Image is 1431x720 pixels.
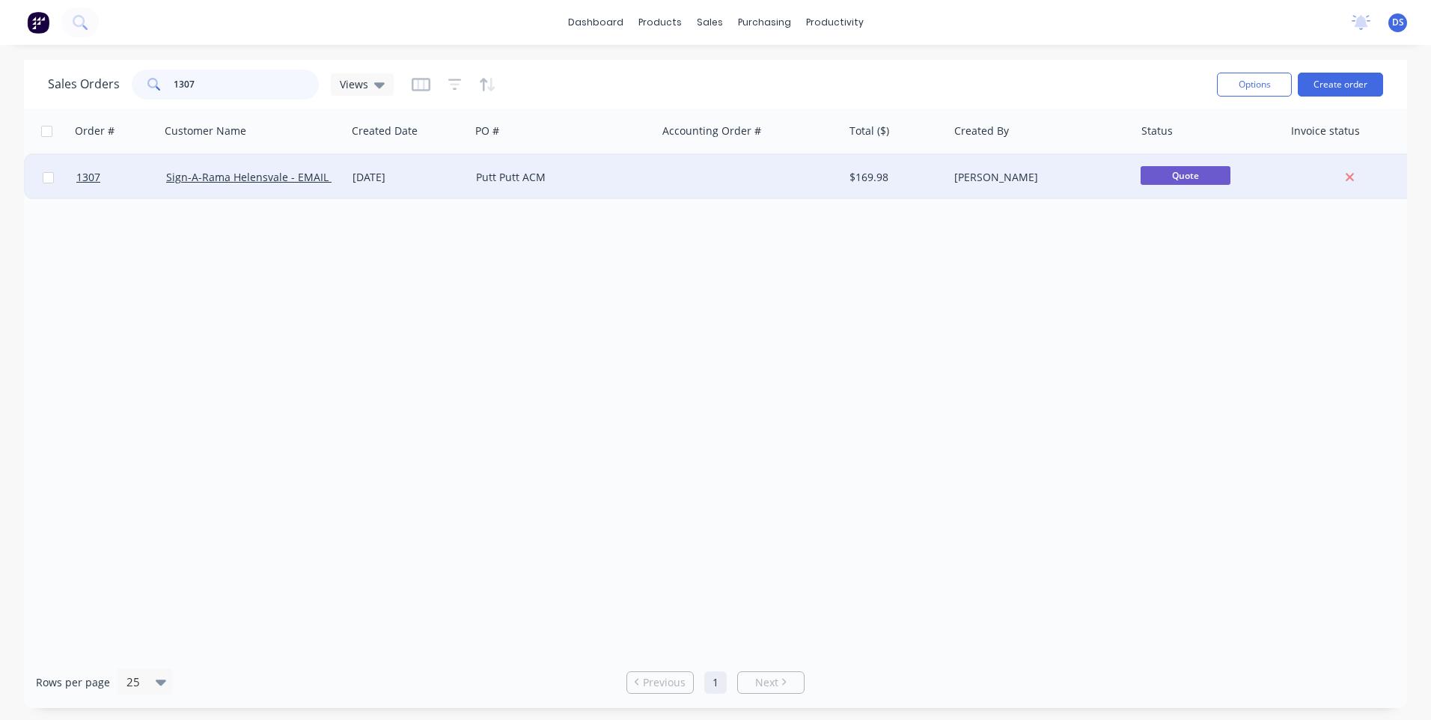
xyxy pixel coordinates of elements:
div: Created Date [352,123,418,138]
div: Order # [75,123,115,138]
a: Previous page [627,675,693,690]
div: PO # [475,123,499,138]
a: Next page [738,675,804,690]
a: Sign-A-Rama Helensvale - EMAIL INVOICES [166,170,379,184]
span: DS [1392,16,1404,29]
div: Customer Name [165,123,246,138]
a: dashboard [561,11,631,34]
span: Rows per page [36,675,110,690]
div: Status [1141,123,1173,138]
div: Created By [954,123,1009,138]
div: productivity [799,11,871,34]
button: Options [1217,73,1292,97]
div: Accounting Order # [662,123,761,138]
span: 1307 [76,170,100,185]
span: Next [755,675,778,690]
span: Previous [643,675,686,690]
div: Putt Putt ACM [476,170,642,185]
img: Factory [27,11,49,34]
a: 1307 [76,155,166,200]
span: Quote [1141,166,1230,185]
div: products [631,11,689,34]
div: [DATE] [353,170,464,185]
div: Invoice status [1291,123,1360,138]
button: Create order [1298,73,1383,97]
div: $169.98 [849,170,937,185]
div: [PERSON_NAME] [954,170,1120,185]
a: Page 1 is your current page [704,671,727,694]
input: Search... [174,70,320,100]
div: sales [689,11,730,34]
div: purchasing [730,11,799,34]
h1: Sales Orders [48,77,120,91]
div: Total ($) [849,123,889,138]
span: Views [340,76,368,92]
ul: Pagination [620,671,811,694]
